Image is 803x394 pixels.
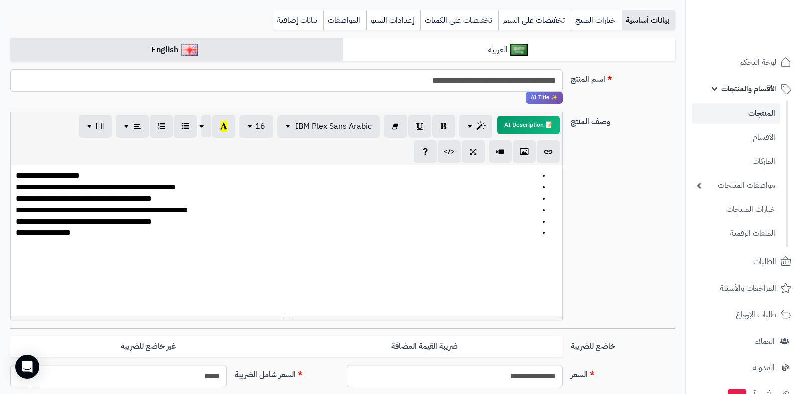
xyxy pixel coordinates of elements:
label: السعر [567,365,679,381]
span: IBM Plex Sans Arabic [295,120,372,133]
label: اسم المنتج [567,69,679,85]
label: ضريبة القيمة المضافة [287,336,563,357]
a: العربية [343,38,676,62]
a: تخفيضات على الكميات [420,10,498,30]
span: انقر لاستخدام رفيقك الذكي [526,92,563,104]
a: المواصفات [323,10,366,30]
label: غير خاضع للضريبه [10,336,287,357]
span: الطلبات [753,254,776,269]
span: المدونة [753,361,775,375]
a: لوحة التحكم [692,50,797,74]
img: العربية [510,44,528,56]
label: وصف المنتج [567,112,679,128]
span: العملاء [755,334,775,348]
div: Open Intercom Messenger [15,355,39,379]
a: خيارات المنتجات [692,199,780,220]
label: خاضع للضريبة [567,336,679,352]
button: 16 [239,115,273,138]
span: المراجعات والأسئلة [720,281,776,295]
a: English [10,38,343,62]
span: طلبات الإرجاع [736,308,776,322]
a: الأقسام [692,126,780,148]
img: logo-2.png [735,8,793,29]
a: الماركات [692,151,780,172]
a: بيانات إضافية [273,10,323,30]
a: المراجعات والأسئلة [692,276,797,300]
img: English [181,44,198,56]
a: خيارات المنتج [571,10,622,30]
a: المنتجات [692,103,780,124]
a: طلبات الإرجاع [692,303,797,327]
a: مواصفات المنتجات [692,175,780,196]
button: 📝 AI Description [497,116,560,134]
span: الأقسام والمنتجات [721,82,776,96]
span: 16 [255,120,265,133]
a: الطلبات [692,249,797,274]
a: إعدادات السيو [366,10,420,30]
button: IBM Plex Sans Arabic [277,115,380,138]
a: المدونة [692,356,797,380]
span: لوحة التحكم [739,55,776,69]
a: تخفيضات على السعر [498,10,571,30]
label: السعر شامل الضريبة [231,365,343,381]
a: الملفات الرقمية [692,223,780,244]
a: بيانات أساسية [622,10,675,30]
a: العملاء [692,329,797,353]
